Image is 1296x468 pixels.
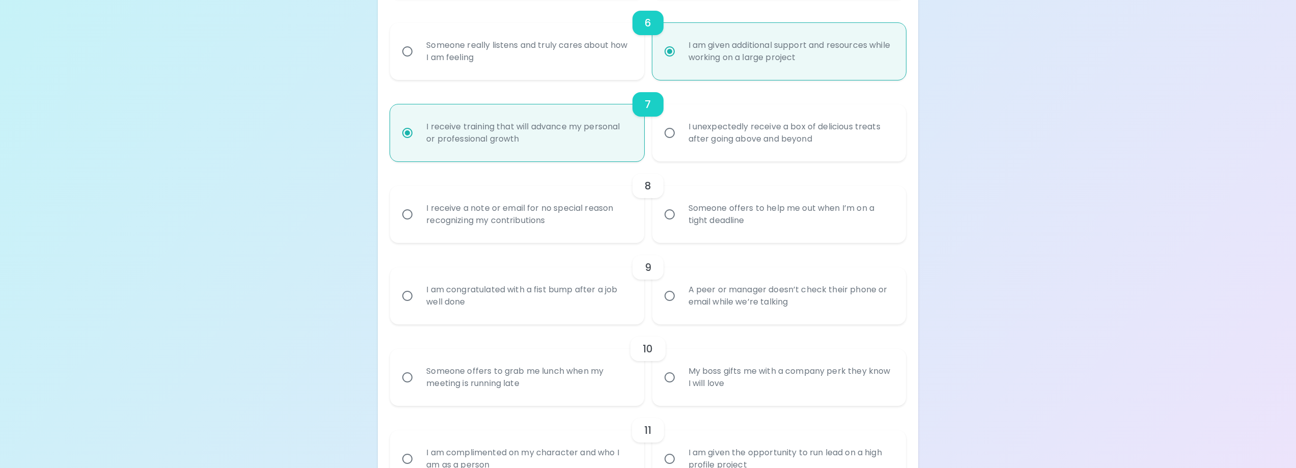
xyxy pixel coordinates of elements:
div: I unexpectedly receive a box of delicious treats after going above and beyond [680,108,900,157]
div: I am given additional support and resources while working on a large project [680,27,900,76]
div: My boss gifts me with a company perk they know I will love [680,353,900,402]
h6: 10 [643,341,653,357]
div: I am congratulated with a fist bump after a job well done [418,271,638,320]
h6: 8 [645,178,651,194]
h6: 9 [645,259,651,276]
h6: 6 [645,15,651,31]
div: choice-group-check [390,80,905,161]
div: Someone offers to grab me lunch when my meeting is running late [418,353,638,402]
div: A peer or manager doesn’t check their phone or email while we’re talking [680,271,900,320]
div: Someone really listens and truly cares about how I am feeling [418,27,638,76]
div: Someone offers to help me out when I’m on a tight deadline [680,190,900,239]
h6: 11 [644,422,651,438]
div: I receive a note or email for no special reason recognizing my contributions [418,190,638,239]
div: choice-group-check [390,324,905,406]
h6: 7 [645,96,651,113]
div: choice-group-check [390,161,905,243]
div: choice-group-check [390,243,905,324]
div: I receive training that will advance my personal or professional growth [418,108,638,157]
